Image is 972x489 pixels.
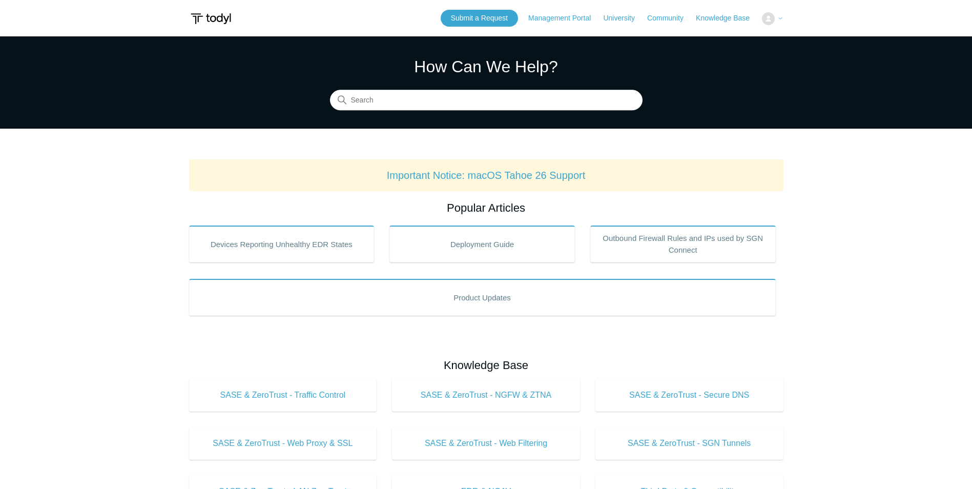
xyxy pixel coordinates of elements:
[647,13,694,24] a: Community
[189,357,783,374] h2: Knowledge Base
[330,90,643,111] input: Search
[387,170,586,181] a: Important Notice: macOS Tahoe 26 Support
[407,389,565,401] span: SASE & ZeroTrust - NGFW & ZTNA
[595,379,783,412] a: SASE & ZeroTrust - Secure DNS
[603,13,645,24] a: University
[189,226,375,262] a: Devices Reporting Unhealthy EDR States
[696,13,760,24] a: Knowledge Base
[407,437,565,450] span: SASE & ZeroTrust - Web Filtering
[441,10,518,27] a: Submit a Request
[595,427,783,460] a: SASE & ZeroTrust - SGN Tunnels
[189,379,377,412] a: SASE & ZeroTrust - Traffic Control
[392,427,580,460] a: SASE & ZeroTrust - Web Filtering
[330,54,643,79] h1: How Can We Help?
[189,9,233,28] img: Todyl Support Center Help Center home page
[611,389,768,401] span: SASE & ZeroTrust - Secure DNS
[189,279,776,316] a: Product Updates
[590,226,776,262] a: Outbound Firewall Rules and IPs used by SGN Connect
[189,199,783,216] h2: Popular Articles
[389,226,575,262] a: Deployment Guide
[392,379,580,412] a: SASE & ZeroTrust - NGFW & ZTNA
[204,389,362,401] span: SASE & ZeroTrust - Traffic Control
[528,13,601,24] a: Management Portal
[611,437,768,450] span: SASE & ZeroTrust - SGN Tunnels
[189,427,377,460] a: SASE & ZeroTrust - Web Proxy & SSL
[204,437,362,450] span: SASE & ZeroTrust - Web Proxy & SSL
